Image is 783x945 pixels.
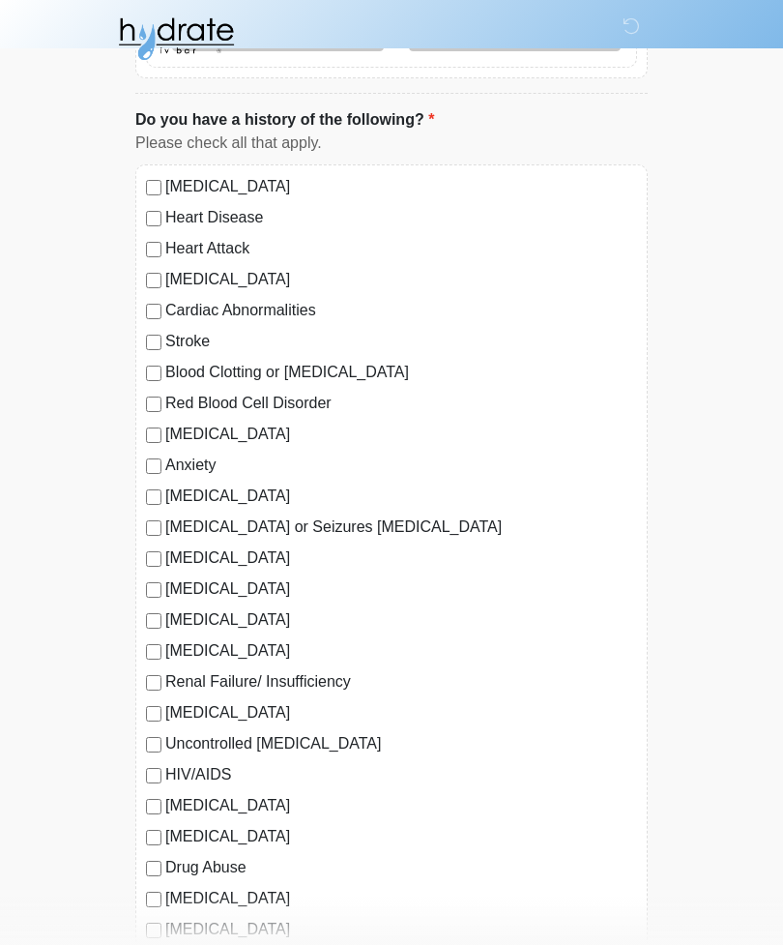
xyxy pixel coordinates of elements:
label: [MEDICAL_DATA] [165,268,637,291]
label: Heart Disease [165,206,637,229]
label: Cardiac Abnormalities [165,299,637,322]
label: Stroke [165,330,637,353]
label: Renal Failure/ Insufficiency [165,670,637,694]
input: [MEDICAL_DATA] or Seizures [MEDICAL_DATA] [146,520,161,536]
label: [MEDICAL_DATA] [165,639,637,663]
input: Stroke [146,335,161,350]
label: Red Blood Cell Disorder [165,392,637,415]
label: [MEDICAL_DATA] [165,887,637,910]
input: Drug Abuse [146,861,161,876]
label: Heart Attack [165,237,637,260]
label: Uncontrolled [MEDICAL_DATA] [165,732,637,755]
input: Renal Failure/ Insufficiency [146,675,161,691]
label: HIV/AIDS [165,763,637,786]
input: [MEDICAL_DATA] [146,489,161,505]
label: [MEDICAL_DATA] [165,577,637,601]
label: [MEDICAL_DATA] or Seizures [MEDICAL_DATA] [165,516,637,539]
input: [MEDICAL_DATA] [146,923,161,938]
label: [MEDICAL_DATA] [165,825,637,848]
label: Do you have a history of the following? [135,108,434,132]
input: Heart Disease [146,211,161,226]
input: [MEDICAL_DATA] [146,582,161,598]
input: HIV/AIDS [146,768,161,783]
label: [MEDICAL_DATA] [165,423,637,446]
input: [MEDICAL_DATA] [146,799,161,814]
input: Cardiac Abnormalities [146,304,161,319]
input: [MEDICAL_DATA] [146,273,161,288]
div: Please check all that apply. [135,132,648,155]
label: [MEDICAL_DATA] [165,485,637,508]
label: [MEDICAL_DATA] [165,918,637,941]
label: [MEDICAL_DATA] [165,546,637,570]
label: [MEDICAL_DATA] [165,608,637,632]
label: [MEDICAL_DATA] [165,794,637,817]
label: [MEDICAL_DATA] [165,701,637,724]
label: Blood Clotting or [MEDICAL_DATA] [165,361,637,384]
input: [MEDICAL_DATA] [146,613,161,629]
input: [MEDICAL_DATA] [146,830,161,845]
input: Blood Clotting or [MEDICAL_DATA] [146,366,161,381]
input: [MEDICAL_DATA] [146,551,161,567]
input: Uncontrolled [MEDICAL_DATA] [146,737,161,753]
input: [MEDICAL_DATA] [146,706,161,722]
label: Drug Abuse [165,856,637,879]
input: [MEDICAL_DATA] [146,180,161,195]
input: [MEDICAL_DATA] [146,644,161,660]
label: Anxiety [165,454,637,477]
input: [MEDICAL_DATA] [146,892,161,907]
input: [MEDICAL_DATA] [146,428,161,443]
input: Red Blood Cell Disorder [146,397,161,412]
input: Heart Attack [146,242,161,257]
label: [MEDICAL_DATA] [165,175,637,198]
img: Hydrate IV Bar - Fort Collins Logo [116,15,236,63]
input: Anxiety [146,458,161,474]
